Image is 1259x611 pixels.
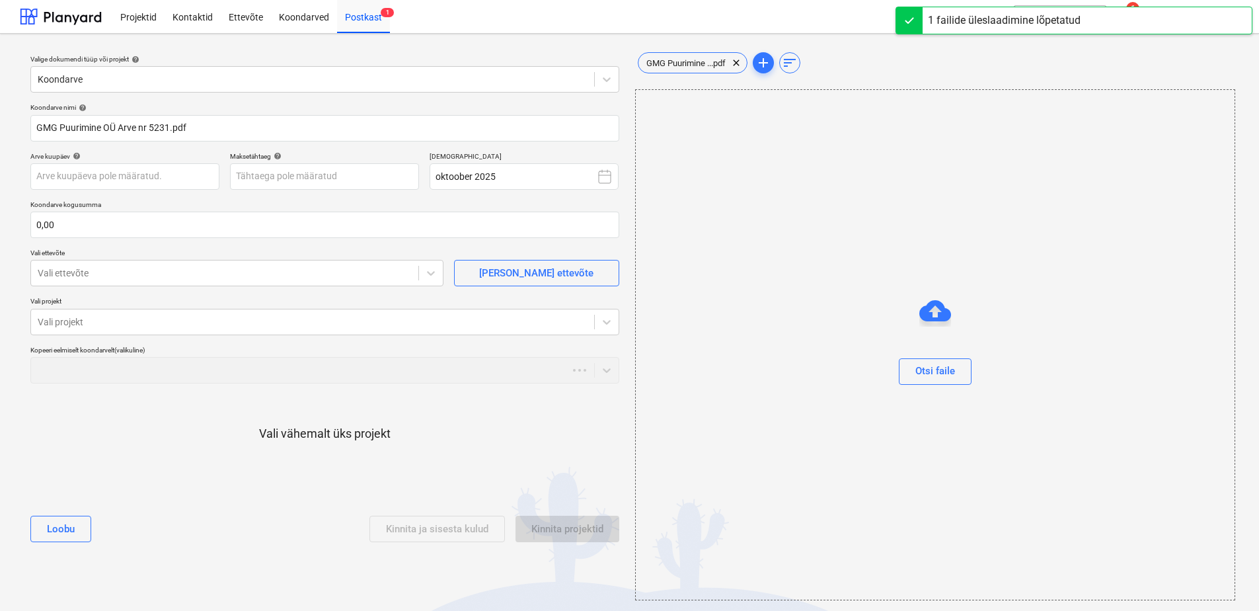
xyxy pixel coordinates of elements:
[30,297,619,308] p: Vali projekt
[30,346,619,354] div: Kopeeri eelmiselt koondarvelt (valikuline)
[30,163,219,190] input: Arve kuupäeva pole määratud.
[755,55,771,71] span: add
[381,8,394,17] span: 1
[638,58,734,68] span: GMG Puurimine ...pdf
[47,520,75,538] div: Loobu
[728,55,744,71] span: clear
[454,260,619,286] button: [PERSON_NAME] ettevõte
[915,362,955,380] div: Otsi faile
[230,163,419,190] input: Tähtaega pole määratud
[30,212,619,238] input: Koondarve kogusumma
[30,152,219,161] div: Arve kuupäev
[30,249,443,260] p: Vali ettevõte
[271,152,282,160] span: help
[30,200,619,212] p: Koondarve kogusumma
[928,13,1081,28] div: 1 failide üleslaadimine lõpetatud
[30,55,619,63] div: Valige dokumendi tüüp või projekt
[70,152,81,160] span: help
[230,152,419,161] div: Maksetähtaeg
[129,56,139,63] span: help
[638,52,747,73] div: GMG Puurimine ...pdf
[430,163,619,190] button: oktoober 2025
[479,265,593,282] div: [PERSON_NAME] ettevõte
[30,103,619,112] div: Koondarve nimi
[430,152,619,163] p: [DEMOGRAPHIC_DATA]
[76,104,87,112] span: help
[30,115,619,142] input: Koondarve nimi
[259,426,391,442] p: Vali vähemalt üks projekt
[899,358,972,385] button: Otsi faile
[1193,548,1259,611] iframe: Chat Widget
[635,89,1236,600] div: Otsi faile
[30,516,91,542] button: Loobu
[782,55,798,71] span: sort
